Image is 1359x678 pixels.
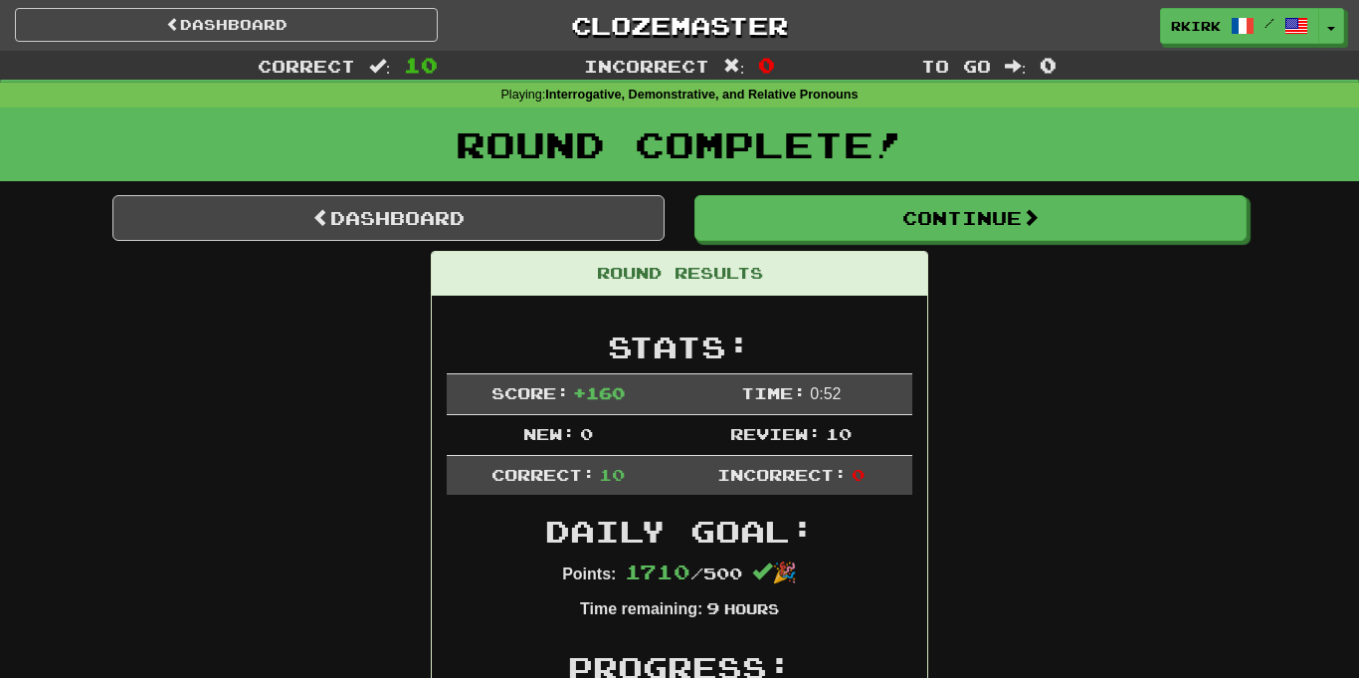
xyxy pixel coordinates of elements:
[112,195,665,241] a: Dashboard
[752,562,797,583] span: 🎉
[468,8,890,43] a: Clozemaster
[599,465,625,484] span: 10
[404,53,438,77] span: 10
[921,56,991,76] span: To go
[717,465,847,484] span: Incorrect:
[826,424,852,443] span: 10
[523,424,575,443] span: New:
[723,58,745,75] span: :
[432,252,927,296] div: Round Results
[625,564,742,582] span: / 500
[545,88,858,102] strong: Interrogative, Demonstrative, and Relative Pronouns
[491,465,595,484] span: Correct:
[741,383,806,402] span: Time:
[258,56,355,76] span: Correct
[724,600,779,617] small: Hours
[758,53,775,77] span: 0
[491,383,569,402] span: Score:
[694,195,1247,241] button: Continue
[580,424,593,443] span: 0
[730,424,821,443] span: Review:
[810,385,841,402] span: 0 : 52
[1005,58,1027,75] span: :
[573,383,625,402] span: + 160
[562,565,616,582] strong: Points:
[7,124,1352,164] h1: Round Complete!
[625,560,690,583] span: 1710
[706,598,719,617] span: 9
[852,465,865,484] span: 0
[584,56,709,76] span: Incorrect
[1040,53,1057,77] span: 0
[369,58,391,75] span: :
[1264,16,1274,30] span: /
[1171,17,1221,35] span: rkirk
[1160,8,1319,44] a: rkirk /
[580,600,702,617] strong: Time remaining:
[447,331,912,363] h2: Stats:
[15,8,438,42] a: Dashboard
[447,515,912,548] h2: Daily Goal:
